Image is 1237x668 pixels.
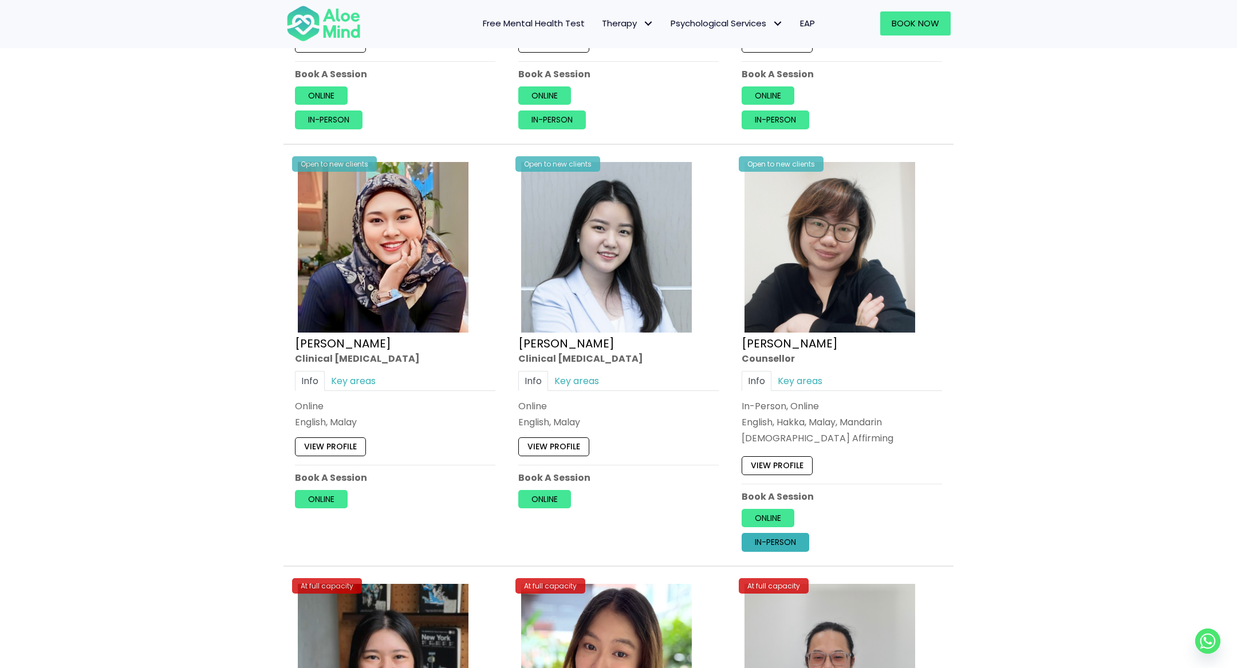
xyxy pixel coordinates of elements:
[742,371,771,391] a: Info
[1195,629,1220,654] a: Whatsapp
[518,437,589,456] a: View profile
[742,533,809,551] a: In-person
[474,11,593,35] a: Free Mental Health Test
[286,5,361,42] img: Aloe mind Logo
[518,371,548,391] a: Info
[295,86,348,105] a: Online
[521,162,692,333] img: Yen Li Clinical Psychologist
[602,17,653,29] span: Therapy
[376,11,824,35] nav: Menu
[518,86,571,105] a: Online
[292,578,362,594] div: At full capacity
[518,68,719,81] p: Book A Session
[742,351,942,365] div: Counsellor
[548,371,605,391] a: Key areas
[295,490,348,508] a: Online
[742,335,838,351] a: [PERSON_NAME]
[742,111,809,129] a: In-person
[791,11,824,35] a: EAP
[742,509,794,527] a: Online
[518,111,586,129] a: In-person
[518,351,719,365] div: Clinical [MEDICAL_DATA]
[295,68,495,81] p: Book A Session
[295,351,495,365] div: Clinical [MEDICAL_DATA]
[515,156,600,172] div: Open to new clients
[742,86,794,105] a: Online
[295,371,325,391] a: Info
[298,162,468,333] img: Yasmin Clinical Psychologist
[742,416,942,429] p: English, Hakka, Malay, Mandarin
[518,471,719,484] p: Book A Session
[518,335,614,351] a: [PERSON_NAME]
[742,490,942,503] p: Book A Session
[295,111,363,129] a: In-person
[325,371,382,391] a: Key areas
[892,17,939,29] span: Book Now
[518,416,719,429] p: English, Malay
[739,156,824,172] div: Open to new clients
[880,11,951,35] a: Book Now
[800,17,815,29] span: EAP
[295,400,495,413] div: Online
[742,432,942,445] div: [DEMOGRAPHIC_DATA] Affirming
[483,17,585,29] span: Free Mental Health Test
[295,416,495,429] p: English, Malay
[769,15,786,32] span: Psychological Services: submenu
[518,490,571,508] a: Online
[742,456,813,475] a: View profile
[515,578,585,594] div: At full capacity
[292,156,377,172] div: Open to new clients
[671,17,783,29] span: Psychological Services
[640,15,656,32] span: Therapy: submenu
[593,11,662,35] a: TherapyTherapy: submenu
[739,578,809,594] div: At full capacity
[295,335,391,351] a: [PERSON_NAME]
[771,371,829,391] a: Key areas
[295,437,366,456] a: View profile
[742,68,942,81] p: Book A Session
[742,400,942,413] div: In-Person, Online
[295,471,495,484] p: Book A Session
[744,162,915,333] img: Yvonne crop Aloe Mind
[662,11,791,35] a: Psychological ServicesPsychological Services: submenu
[518,400,719,413] div: Online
